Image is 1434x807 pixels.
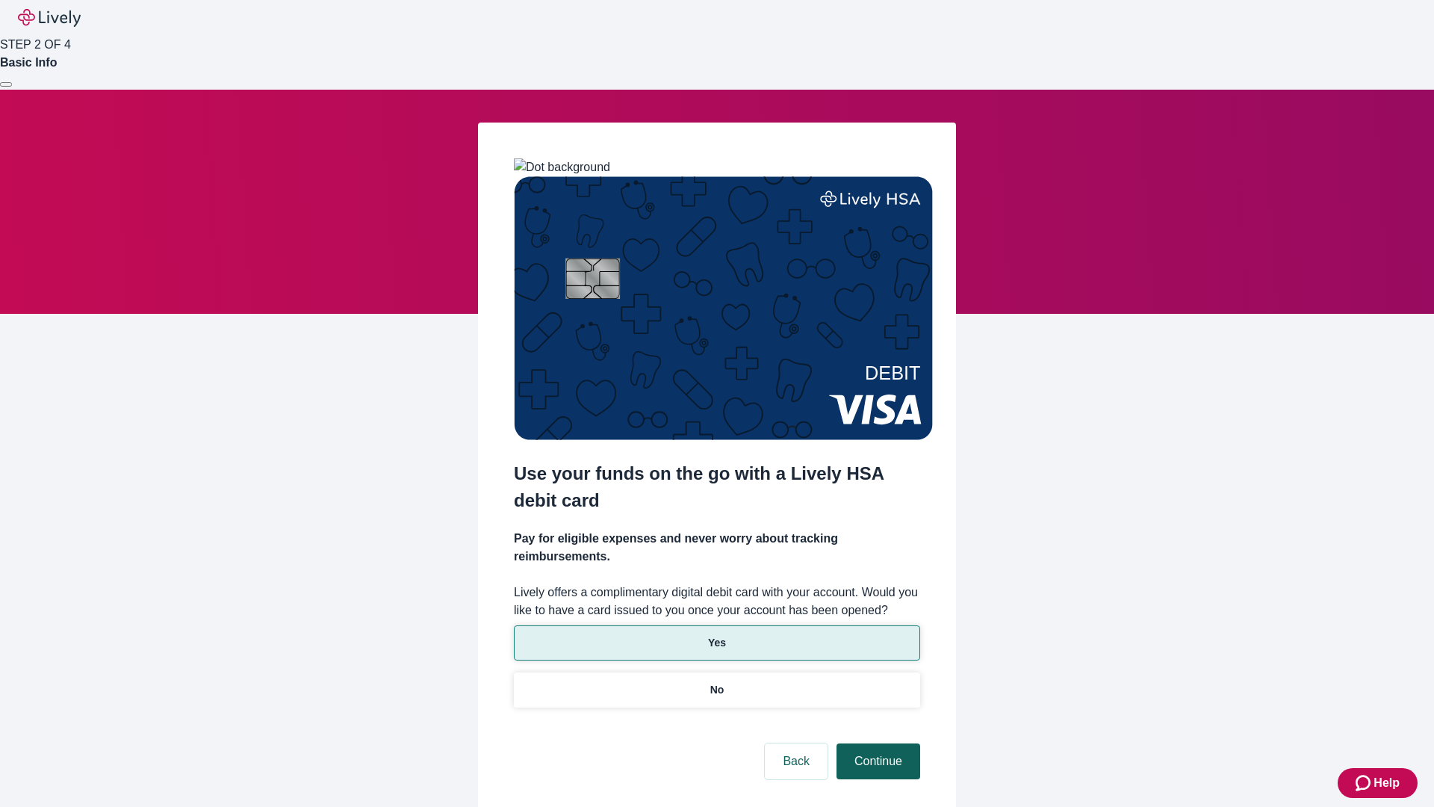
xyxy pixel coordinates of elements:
[514,530,920,566] h4: Pay for eligible expenses and never worry about tracking reimbursements.
[836,743,920,779] button: Continue
[765,743,828,779] button: Back
[514,625,920,661] button: Yes
[1374,774,1400,792] span: Help
[708,635,726,651] p: Yes
[514,158,610,176] img: Dot background
[514,584,920,619] label: Lively offers a complimentary digital debit card with your account. Would you like to have a card...
[514,460,920,514] h2: Use your funds on the go with a Lively HSA debit card
[514,672,920,708] button: No
[710,682,724,698] p: No
[18,9,81,27] img: Lively
[514,176,933,440] img: Debit card
[1338,768,1418,798] button: Zendesk support iconHelp
[1356,774,1374,792] svg: Zendesk support icon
